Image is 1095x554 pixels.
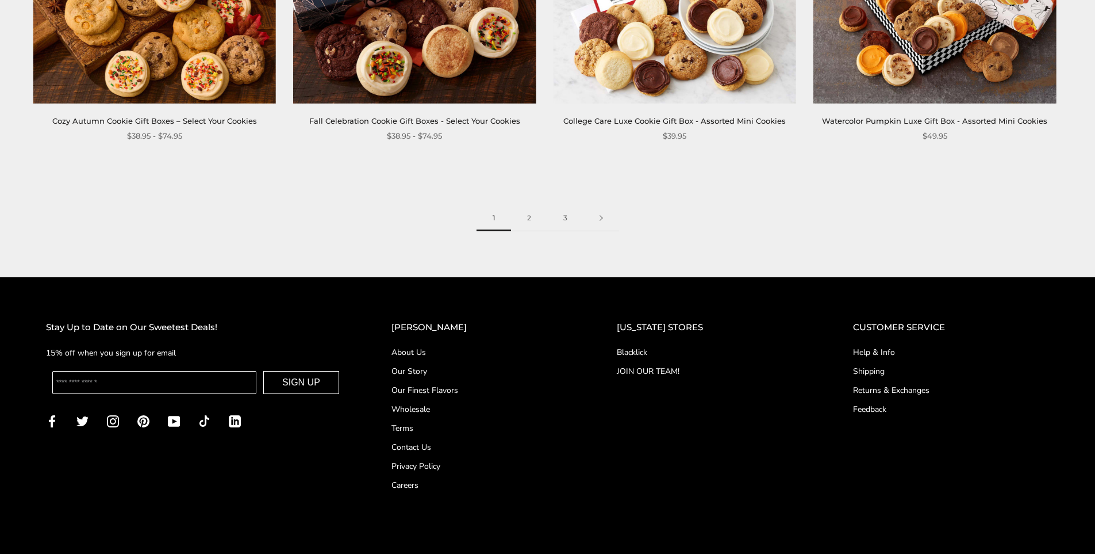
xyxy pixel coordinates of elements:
a: 3 [547,205,583,231]
a: 2 [511,205,547,231]
p: 15% off when you sign up for email [46,346,345,360]
a: Help & Info [853,346,1049,358]
a: JOIN OUR TEAM! [617,365,807,377]
a: Wholesale [391,403,571,415]
a: Terms [391,422,571,434]
span: 1 [477,205,511,231]
a: Returns & Exchanges [853,384,1049,396]
button: SIGN UP [263,371,339,394]
a: Fall Celebration Cookie Gift Boxes - Select Your Cookies [309,116,520,125]
h2: [US_STATE] STORES [617,320,807,335]
span: $39.95 [663,130,686,142]
a: About Us [391,346,571,358]
h2: CUSTOMER SERVICE [853,320,1049,335]
span: $38.95 - $74.95 [127,130,182,142]
a: Careers [391,479,571,491]
a: Instagram [107,414,119,427]
a: Twitter [76,414,89,427]
a: TikTok [198,414,210,427]
h2: [PERSON_NAME] [391,320,571,335]
a: Our Story [391,365,571,377]
a: Contact Us [391,441,571,453]
span: $38.95 - $74.95 [387,130,442,142]
span: $49.95 [923,130,947,142]
input: Enter your email [52,371,256,394]
a: College Care Luxe Cookie Gift Box - Assorted Mini Cookies [563,116,786,125]
a: Facebook [46,414,58,427]
a: Pinterest [137,414,149,427]
a: Cozy Autumn Cookie Gift Boxes – Select Your Cookies [52,116,257,125]
a: Privacy Policy [391,460,571,472]
a: LinkedIn [229,414,241,427]
a: Our Finest Flavors [391,384,571,396]
a: Blacklick [617,346,807,358]
a: Next page [583,205,619,231]
a: Shipping [853,365,1049,377]
a: Feedback [853,403,1049,415]
iframe: Sign Up via Text for Offers [9,510,119,545]
h2: Stay Up to Date on Our Sweetest Deals! [46,320,345,335]
a: Watercolor Pumpkin Luxe Gift Box - Assorted Mini Cookies [822,116,1047,125]
a: YouTube [168,414,180,427]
